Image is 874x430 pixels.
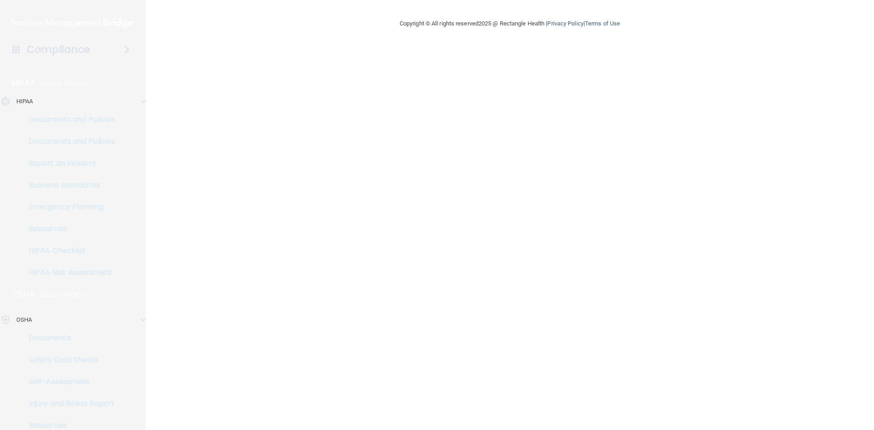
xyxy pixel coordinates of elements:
[40,289,88,300] p: Learn More!
[11,14,135,32] img: PMB logo
[12,78,36,89] p: HIPAA
[6,268,130,277] p: HIPAA Risk Assessment
[6,334,130,343] p: Documents
[6,115,130,124] p: Documents and Policies
[6,202,130,212] p: Emergency Planning
[16,96,33,107] p: HIPAA
[6,181,130,190] p: Business Associates
[6,421,130,430] p: Resources
[6,355,130,364] p: Safety Data Sheets
[547,20,583,27] a: Privacy Policy
[585,20,620,27] a: Terms of Use
[344,9,676,38] div: Copyright © All rights reserved 2025 @ Rectangle Health | |
[6,159,130,168] p: Report an Incident
[6,224,130,233] p: Resources
[6,246,130,255] p: HIPAA Checklist
[6,377,130,386] p: Self-Assessment
[6,137,130,146] p: Documents and Policies
[6,399,130,408] p: Injury and Illness Report
[16,314,32,325] p: OSHA
[27,43,90,56] h4: Compliance
[12,289,35,300] p: OSHA
[40,78,88,89] p: Learn More!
